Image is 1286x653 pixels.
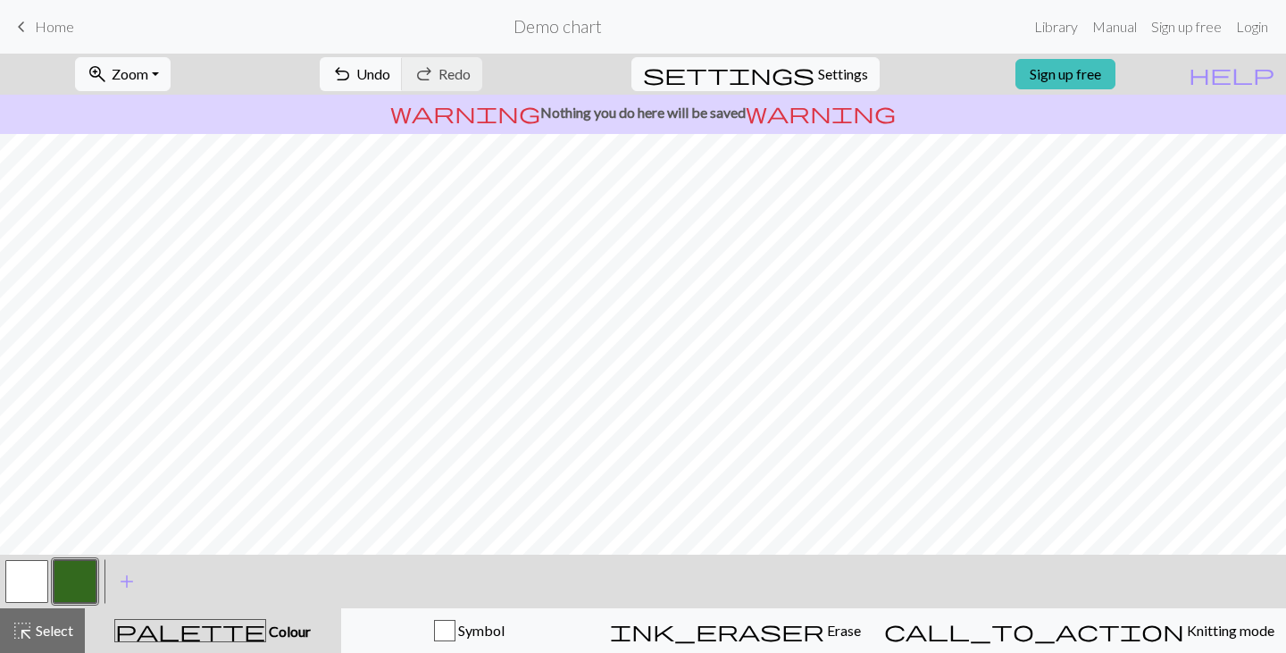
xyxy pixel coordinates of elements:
span: Home [35,18,74,35]
a: Manual [1085,9,1144,45]
a: Sign up free [1144,9,1229,45]
span: palette [115,618,265,643]
span: warning [390,100,540,125]
span: Select [33,622,73,639]
span: keyboard_arrow_left [11,14,32,39]
button: Colour [85,608,341,653]
span: ink_eraser [610,618,824,643]
span: Settings [818,63,868,85]
span: Symbol [455,622,505,639]
span: undo [331,62,353,87]
button: Knitting mode [873,608,1286,653]
span: Colour [266,623,311,640]
span: call_to_action [884,618,1184,643]
span: help [1189,62,1274,87]
span: zoom_in [87,62,108,87]
span: add [116,569,138,594]
button: Undo [320,57,403,91]
button: Zoom [75,57,171,91]
span: Zoom [112,65,148,82]
span: Knitting mode [1184,622,1274,639]
span: warning [746,100,896,125]
button: SettingsSettings [631,57,880,91]
span: settings [643,62,814,87]
a: Home [11,12,74,42]
i: Settings [643,63,814,85]
button: Symbol [341,608,598,653]
span: Erase [824,622,861,639]
a: Login [1229,9,1275,45]
span: highlight_alt [12,618,33,643]
button: Erase [598,608,873,653]
h2: Demo chart [514,16,602,37]
a: Library [1027,9,1085,45]
p: Nothing you do here will be saved [7,102,1279,123]
a: Sign up free [1015,59,1115,89]
span: Undo [356,65,390,82]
